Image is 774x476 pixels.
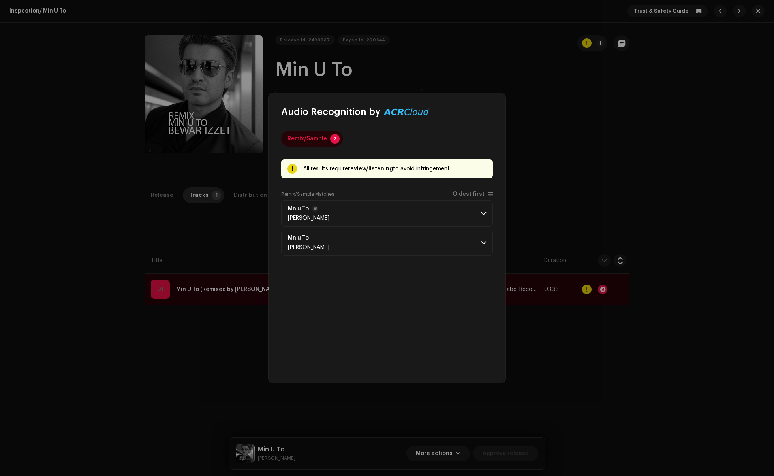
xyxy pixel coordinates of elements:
[288,215,329,221] span: Bewar Izzet
[348,166,393,172] strong: review/listening
[288,206,329,212] span: Mn u To
[288,206,309,212] strong: Mn u To
[288,235,329,241] span: Mn u To
[281,200,493,227] p-accordion-header: Mn u To[PERSON_NAME]
[281,106,380,118] span: Audio Recognition by
[453,191,485,197] span: Oldest first
[281,191,334,197] label: Remix/Sample Matches
[287,131,327,147] div: Remix/Sample
[288,235,309,241] strong: Mn u To
[453,191,493,197] p-togglebutton: Oldest first
[303,164,487,174] div: All results require to avoid infringement.
[330,134,340,144] p-badge: 2
[281,230,493,256] p-accordion-header: Mn u To[PERSON_NAME]
[288,245,329,250] span: Bewar Izzet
